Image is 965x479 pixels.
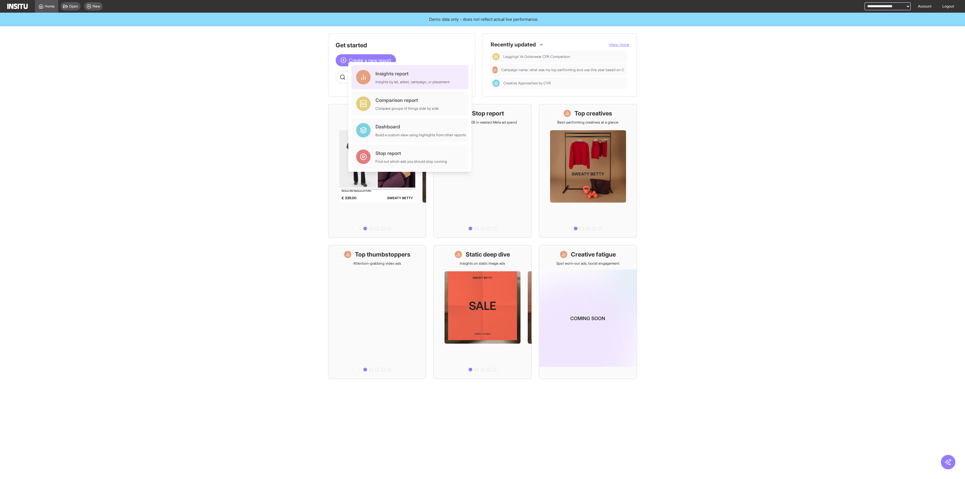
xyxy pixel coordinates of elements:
[492,53,500,60] div: Comparison
[503,81,551,86] span: Creative Approaches by CVR
[375,106,439,111] div: Compare groups of things side by side
[375,159,447,164] div: Find out which ads you should stop running
[501,68,678,72] span: Campaign name: what was my top performing end use this year based on CVR that had spend above £1000?
[353,261,401,266] p: Attention-grabbing video ads
[349,57,391,64] span: Create a new report
[503,54,625,59] span: Leggings Vs Outerwear CPA Comparison
[492,66,498,74] div: Insights
[375,96,439,104] div: Comparison report
[460,261,505,266] p: Insights on static image ads
[539,104,637,238] a: Top creativesBest-performing creatives at a glance
[429,16,538,22] span: Demo data only - does not reflect actual live performance.
[328,104,426,238] a: What's live nowSee all active ads instantly
[503,81,625,86] span: Creative Approaches by CVR
[355,250,410,259] h1: Top thumbstoppers
[93,4,100,9] span: New
[503,54,570,59] span: Leggings Vs Outerwear CPA Comparison
[609,42,629,47] span: View more
[336,41,468,49] h1: Get started
[609,42,629,48] button: View more
[375,133,466,137] div: Build a custom view using highlights from other reports
[557,120,619,125] p: Best-performing creatives at a glance
[433,104,531,238] a: Stop reportSave £59,470.05 in wasted Meta ad spend
[574,109,612,118] h1: Top creatives
[69,4,78,9] span: Open
[336,54,396,66] button: Create a new report
[472,109,504,118] h1: Stop report
[375,80,450,84] div: Insights by ad, adset, campaign, or placement
[448,120,517,125] p: Save £59,470.05 in wasted Meta ad spend
[375,70,450,77] div: Insights report
[45,4,55,9] span: Home
[433,245,531,379] a: Static deep diveInsights on static image ads
[492,80,500,87] div: Dashboard
[375,150,447,157] div: Stop report
[7,4,28,9] img: Logo
[375,123,466,130] div: Dashboard
[328,245,426,379] a: Top thumbstoppersAttention-grabbing video ads
[501,68,625,72] span: Campaign name: what was my top performing end use this year based on CVR that had spend above £1000?
[466,250,510,259] h1: Static deep dive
